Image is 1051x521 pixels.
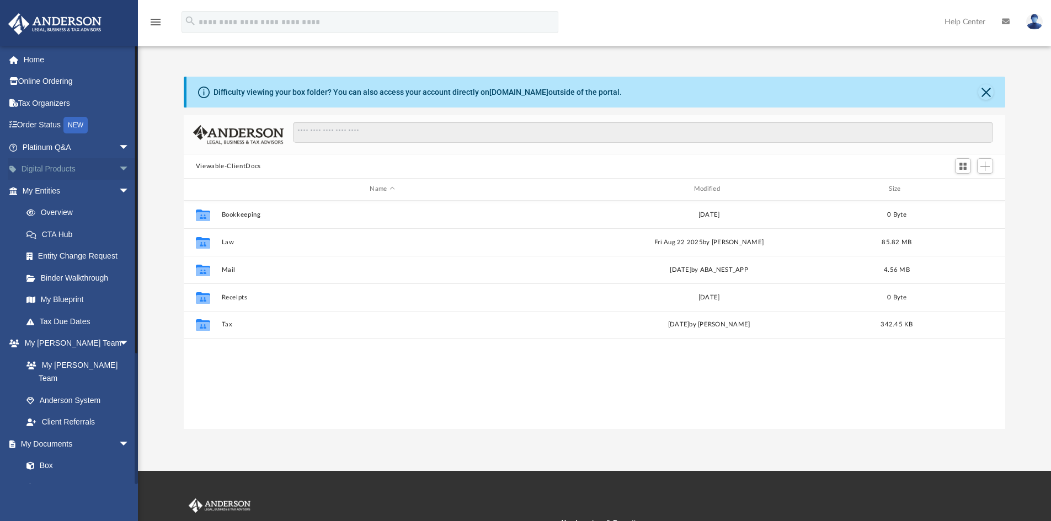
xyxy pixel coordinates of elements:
div: [DATE] by ABA_NEST_APP [548,265,869,275]
a: My Blueprint [15,289,141,311]
img: User Pic [1026,14,1043,30]
button: Add [977,158,994,174]
a: Online Ordering [8,71,146,93]
a: Anderson System [15,389,141,411]
span: 0 Byte [887,294,906,300]
span: 85.82 MB [882,239,911,245]
div: [DATE] [548,292,869,302]
a: Platinum Q&Aarrow_drop_down [8,136,146,158]
div: Name [221,184,543,194]
a: Overview [15,202,146,224]
span: 4.56 MB [884,266,910,272]
a: My [PERSON_NAME] Teamarrow_drop_down [8,332,141,355]
a: [DOMAIN_NAME] [489,88,548,96]
a: Binder Walkthrough [15,267,146,289]
button: Law [221,239,543,246]
span: arrow_drop_down [119,136,141,159]
button: Mail [221,266,543,273]
a: Meeting Minutes [15,476,141,498]
a: CTA Hub [15,223,146,245]
div: Difficulty viewing your box folder? You can also access your account directly on outside of the p... [214,87,622,98]
a: Tax Organizers [8,92,146,114]
input: Search files and folders [293,122,993,143]
div: Size [874,184,919,194]
div: [DATE] by [PERSON_NAME] [548,320,869,330]
a: My [PERSON_NAME] Team [15,354,135,389]
button: Close [978,84,994,100]
a: Client Referrals [15,411,141,433]
span: 0 Byte [887,211,906,217]
button: Tax [221,321,543,328]
span: arrow_drop_down [119,433,141,455]
div: NEW [63,117,88,133]
a: Entity Change Request [15,245,146,267]
button: Receipts [221,294,543,301]
span: 342.45 KB [881,321,913,327]
div: [DATE] [548,210,869,219]
i: menu [149,15,162,29]
a: Order StatusNEW [8,114,146,137]
a: My Entitiesarrow_drop_down [8,180,146,202]
div: id [924,184,1001,194]
div: Fri Aug 22 2025 by [PERSON_NAME] [548,237,869,247]
span: arrow_drop_down [119,332,141,355]
a: menu [149,21,162,29]
div: Modified [548,184,870,194]
a: Tax Due Dates [15,310,146,332]
span: arrow_drop_down [119,180,141,202]
img: Anderson Advisors Platinum Portal [5,13,105,35]
a: Home [8,49,146,71]
i: search [184,15,196,27]
button: Bookkeeping [221,211,543,218]
a: Box [15,455,135,477]
button: Switch to Grid View [955,158,972,174]
a: Digital Productsarrow_drop_down [8,158,146,180]
img: Anderson Advisors Platinum Portal [186,498,253,513]
a: My Documentsarrow_drop_down [8,433,141,455]
div: grid [184,201,1006,429]
button: Viewable-ClientDocs [196,162,261,171]
span: arrow_drop_down [119,158,141,181]
div: id [189,184,216,194]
